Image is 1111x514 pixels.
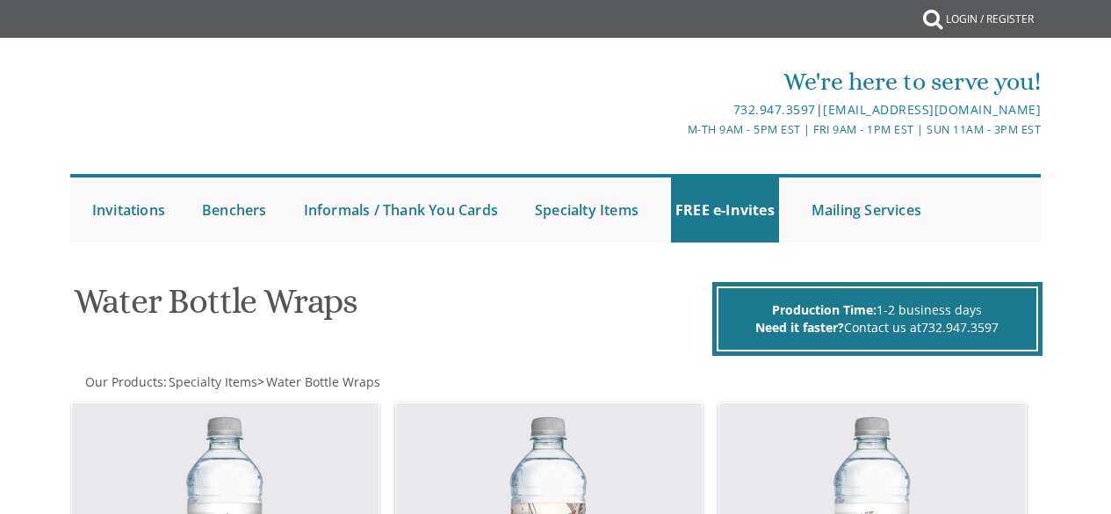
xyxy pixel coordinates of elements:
h1: Water Bottle Wraps [74,282,708,334]
span: Water Bottle Wraps [266,373,380,390]
a: FREE e-Invites [671,177,779,243]
span: Specialty Items [169,373,257,390]
div: : [70,373,556,391]
a: Mailing Services [807,177,926,243]
a: 732.947.3597 [733,101,816,118]
a: Informals / Thank You Cards [299,177,502,243]
a: Our Products [83,373,163,390]
span: Need it faster? [755,319,844,336]
a: Invitations [88,177,170,243]
a: 732.947.3597 [921,319,999,336]
a: Benchers [198,177,271,243]
div: We're here to serve you! [394,64,1041,99]
span: Production Time: [772,301,877,318]
div: 1-2 business days Contact us at [717,286,1038,351]
a: Specialty Items [530,177,643,243]
a: Water Bottle Wraps [264,373,380,390]
div: | [394,99,1041,120]
a: [EMAIL_ADDRESS][DOMAIN_NAME] [823,101,1041,118]
span: > [257,373,380,390]
div: M-Th 9am - 5pm EST | Fri 9am - 1pm EST | Sun 11am - 3pm EST [394,120,1041,139]
a: Specialty Items [167,373,257,390]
